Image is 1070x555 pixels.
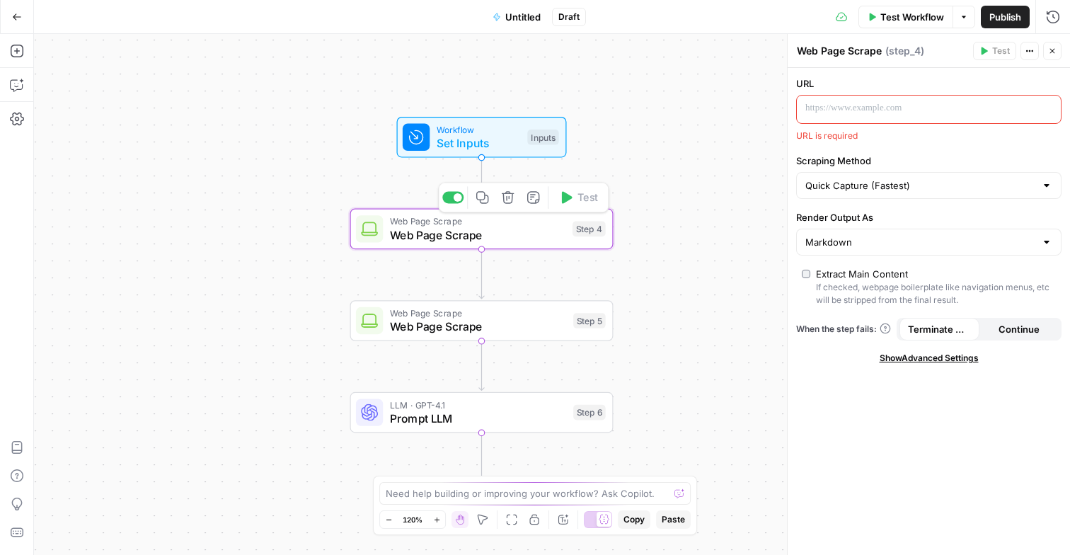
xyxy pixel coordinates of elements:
span: Show Advanced Settings [880,352,979,365]
div: If checked, webpage boilerplate like navigation menus, etc will be stripped from the final result. [816,281,1056,307]
span: Continue [999,322,1040,336]
button: Copy [618,510,650,529]
div: Inputs [527,130,558,145]
div: Extract Main Content [816,267,908,281]
div: Step 5 [573,313,606,328]
label: Scraping Method [796,154,1062,168]
span: Paste [662,513,685,526]
button: Publish [981,6,1030,28]
span: Test [577,190,598,205]
div: Step 6 [573,405,606,420]
input: Quick Capture (Fastest) [805,178,1035,193]
input: Extract Main ContentIf checked, webpage boilerplate like navigation menus, etc will be stripped f... [802,270,810,278]
button: Test [552,186,604,208]
div: EndOutput [350,484,614,525]
span: Test Workflow [880,10,944,24]
span: Untitled [505,10,541,24]
span: Web Page Scrape [390,307,567,320]
span: LLM · GPT-4.1 [390,398,567,411]
span: Copy [623,513,645,526]
span: Workflow [437,122,521,136]
input: Markdown [805,235,1035,249]
span: Draft [558,11,580,23]
label: URL [796,76,1062,91]
button: Continue [979,318,1059,341]
span: Web Page Scrape [390,318,567,335]
button: Paste [656,510,691,529]
g: Edge from step_4 to step_5 [479,249,484,299]
div: LLM · GPT-4.1Prompt LLMStep 6 [350,392,614,433]
span: 120% [403,514,422,525]
div: Web Page ScrapeWeb Page ScrapeStep 4Test [350,209,614,250]
a: When the step fails: [796,323,891,336]
g: Edge from step_6 to end [479,433,484,482]
span: Terminate Workflow [908,322,971,336]
div: WorkflowSet InputsInputs [350,117,614,158]
span: Set Inputs [437,135,521,151]
textarea: Web Page Scrape [797,44,882,58]
button: Untitled [484,6,549,28]
span: Prompt LLM [390,410,567,427]
span: Publish [989,10,1021,24]
div: URL is required [796,130,1062,142]
g: Edge from step_5 to step_6 [479,341,484,391]
span: Web Page Scrape [390,214,565,228]
span: ( step_4 ) [885,44,924,58]
span: Web Page Scrape [390,227,565,244]
button: Test [973,42,1016,60]
div: Step 4 [573,222,606,237]
button: Test Workflow [858,6,953,28]
span: Test [992,45,1010,57]
div: Web Page ScrapeWeb Page ScrapeStep 5 [350,300,614,341]
label: Render Output As [796,210,1062,224]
